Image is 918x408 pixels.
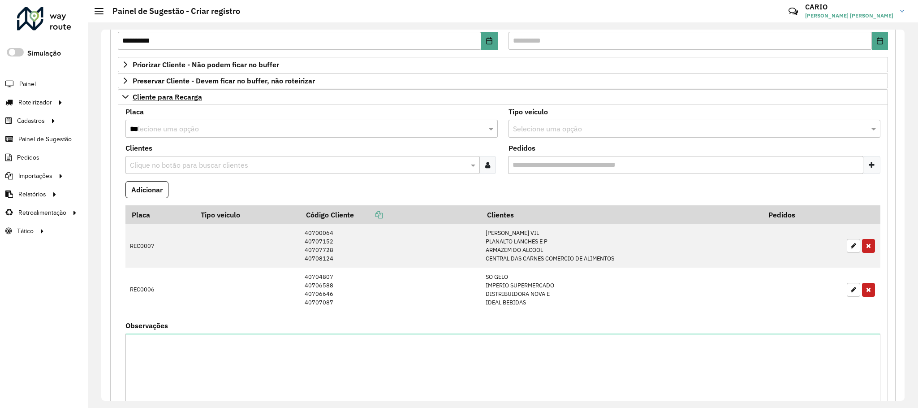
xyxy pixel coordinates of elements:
label: Clientes [125,143,152,153]
td: REC0006 [125,268,194,312]
span: Painel [19,79,36,89]
label: Tipo veículo [509,106,548,117]
th: Clientes [481,205,763,224]
a: Copiar [354,210,383,219]
a: Contato Rápido [784,2,803,21]
button: Choose Date [872,32,888,50]
a: Priorizar Cliente - Não podem ficar no buffer [118,57,888,72]
td: SO GELO IMPERIO SUPERMERCADO DISTRIBUIDORA NOVA E IDEAL BEBIDAS [481,268,763,312]
span: Pedidos [17,153,39,162]
span: Retroalimentação [18,208,66,217]
span: Importações [18,171,52,181]
span: Tático [17,226,34,236]
h3: CARIO [805,3,893,11]
button: Choose Date [481,32,497,50]
td: 40704807 40706588 40706646 40707087 [300,268,481,312]
td: 40700064 40707152 40707728 40708124 [300,224,481,268]
th: Código Cliente [300,205,481,224]
th: Pedidos [762,205,842,224]
span: Cadastros [17,116,45,126]
th: Tipo veículo [194,205,300,224]
a: Cliente para Recarga [118,89,888,104]
span: Preservar Cliente - Devem ficar no buffer, não roteirizar [133,77,315,84]
label: Pedidos [509,143,535,153]
label: Simulação [27,48,61,59]
a: Preservar Cliente - Devem ficar no buffer, não roteirizar [118,73,888,88]
th: Placa [125,205,194,224]
span: Priorizar Cliente - Não podem ficar no buffer [133,61,279,68]
span: Relatórios [18,190,46,199]
label: Placa [125,106,144,117]
span: [PERSON_NAME] [PERSON_NAME] [805,12,893,20]
button: Adicionar [125,181,168,198]
td: REC0007 [125,224,194,268]
td: [PERSON_NAME] VIL PLANALTO LANCHES E P ARMAZEM DO ALCOOL CENTRAL DAS CARNES COMERCIO DE ALIMENTOS [481,224,763,268]
span: Cliente para Recarga [133,93,202,100]
h2: Painel de Sugestão - Criar registro [103,6,240,16]
span: Roteirizador [18,98,52,107]
label: Observações [125,320,168,331]
span: Painel de Sugestão [18,135,72,144]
